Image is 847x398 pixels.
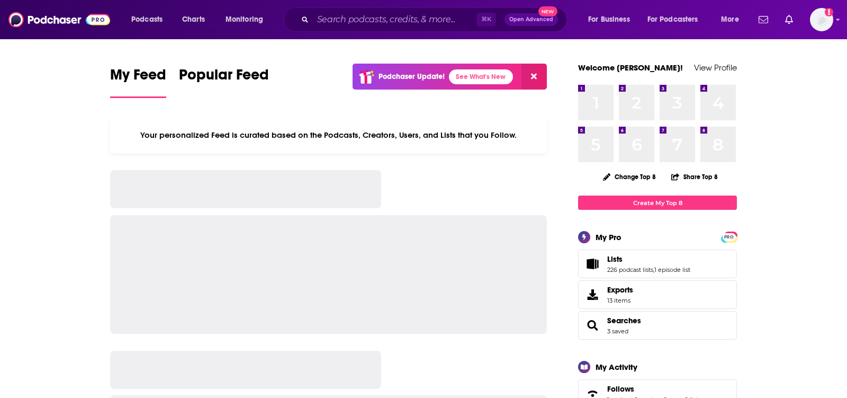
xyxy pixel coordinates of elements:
p: Podchaser Update! [379,72,445,81]
a: 226 podcast lists [607,266,653,273]
button: open menu [641,11,714,28]
a: See What's New [449,69,513,84]
span: For Business [588,12,630,27]
span: Logged in as TeemsPR [810,8,833,31]
span: More [721,12,739,27]
span: Exports [607,285,633,295]
a: Follows [607,384,700,394]
button: Share Top 8 [671,166,718,187]
span: New [538,6,557,16]
span: My Feed [110,66,166,90]
button: Show profile menu [810,8,833,31]
span: Charts [182,12,205,27]
button: open menu [581,11,643,28]
span: Popular Feed [179,66,269,90]
span: Podcasts [131,12,163,27]
a: Popular Feed [179,66,269,98]
a: View Profile [694,63,737,73]
a: 1 episode list [654,266,690,273]
div: Search podcasts, credits, & more... [294,7,577,32]
span: Searches [578,311,737,340]
a: Show notifications dropdown [754,11,772,29]
a: 3 saved [607,328,628,335]
svg: Add a profile image [825,8,833,16]
a: Lists [607,254,690,264]
a: PRO [723,233,735,241]
a: My Feed [110,66,166,98]
a: Searches [582,318,603,333]
span: ⌘ K [476,13,496,26]
span: Exports [582,287,603,302]
a: Exports [578,280,737,309]
span: Monitoring [226,12,263,27]
input: Search podcasts, credits, & more... [313,11,476,28]
button: Open AdvancedNew [504,13,558,26]
span: 13 items [607,297,633,304]
span: Lists [607,254,623,264]
a: Charts [175,11,211,28]
button: open menu [124,11,176,28]
a: Welcome [PERSON_NAME]! [578,63,683,73]
span: Lists [578,250,737,278]
span: , [653,266,654,273]
a: Show notifications dropdown [781,11,797,29]
a: Create My Top 8 [578,196,737,210]
a: Lists [582,257,603,271]
div: My Pro [596,232,621,242]
div: My Activity [596,362,637,372]
a: Searches [607,316,641,325]
button: open menu [714,11,752,28]
img: User Profile [810,8,833,31]
img: Podchaser - Follow, Share and Rate Podcasts [8,10,110,30]
span: PRO [723,233,735,241]
span: Follows [607,384,634,394]
button: Change Top 8 [597,170,662,183]
span: For Podcasters [647,12,698,27]
button: open menu [218,11,277,28]
span: Open Advanced [509,17,553,22]
div: Your personalized Feed is curated based on the Podcasts, Creators, Users, and Lists that you Follow. [110,117,547,153]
